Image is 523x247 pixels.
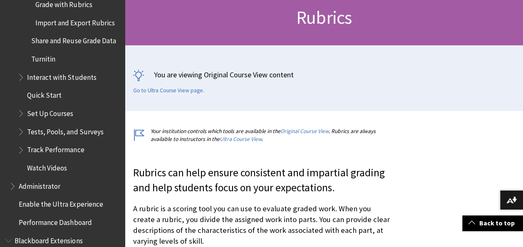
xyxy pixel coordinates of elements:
p: You are viewing Original Course View content [133,69,515,80]
span: Import and Export Rubrics [35,16,114,27]
p: Your institution controls which tools are available in the . Rubrics are always available to inst... [133,127,392,143]
p: Rubrics can help ensure consistent and impartial grading and help students focus on your expectat... [133,165,392,195]
span: Tests, Pools, and Surveys [27,125,103,136]
a: Back to top [462,215,523,231]
span: Track Performance [27,143,84,154]
a: Original Course View [280,128,329,135]
a: Go to Ultra Course View page. [133,87,204,94]
span: Turnitin [31,52,55,63]
span: Interact with Students [27,70,96,82]
span: Performance Dashboard [19,215,92,227]
span: Administrator [19,179,60,190]
span: Share and Reuse Grade Data [31,34,116,45]
p: A rubric is a scoring tool you can use to evaluate graded work. When you create a rubric, you div... [133,203,392,247]
span: Rubrics [296,6,352,29]
span: Blackboard Extensions [15,234,82,245]
span: Watch Videos [27,161,67,172]
a: Ultra Course View [220,136,262,143]
span: Quick Start [27,89,62,100]
span: Set Up Courses [27,106,73,118]
span: Enable the Ultra Experience [19,198,103,209]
